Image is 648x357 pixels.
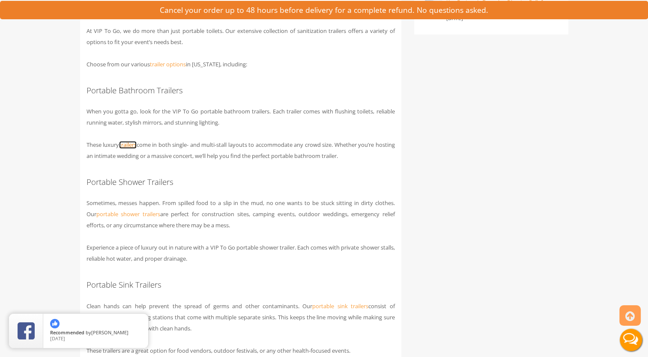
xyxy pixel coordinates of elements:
[87,60,247,68] span: Choose from our various in [US_STATE], including:
[614,323,648,357] button: Live Chat
[87,346,350,354] span: These trailers are a great option for food vendors, outdoor festivals, or any other health-focuse...
[96,210,160,218] a: portable shower trailers
[150,60,186,68] a: trailer options
[50,335,65,342] span: [DATE]
[87,107,395,126] span: When you gotta go, look for the VIP To Go portable bathroom trailers. Each trailer comes with flu...
[87,199,395,229] span: Sometimes, messes happen. From spilled food to a slip in the mud, no one wants to be stuck sittin...
[87,176,173,187] span: Portable Shower Trailers
[119,141,137,149] a: trailers
[91,329,128,336] span: [PERSON_NAME]
[87,279,161,289] span: Portable Sink Trailers
[50,330,141,336] span: by
[87,302,395,332] span: Clean hands can help prevent the spread of germs and other contaminants. Our consist of standalon...
[18,322,35,339] img: Review Rating
[50,329,84,336] span: Recommended
[87,85,183,95] span: Portable Bathroom Trailers
[50,319,60,328] img: thumbs up icon
[87,244,395,262] span: Experience a piece of luxury out in nature with a VIP To Go portable shower trailer. Each comes w...
[87,27,395,46] span: At VIP To Go, we do more than just portable toilets. Our extensive collection of sanitization tra...
[87,141,395,160] span: These luxury come in both single- and multi-stall layouts to accommodate any crowd size. Whether ...
[312,302,368,309] a: portable sink trailers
